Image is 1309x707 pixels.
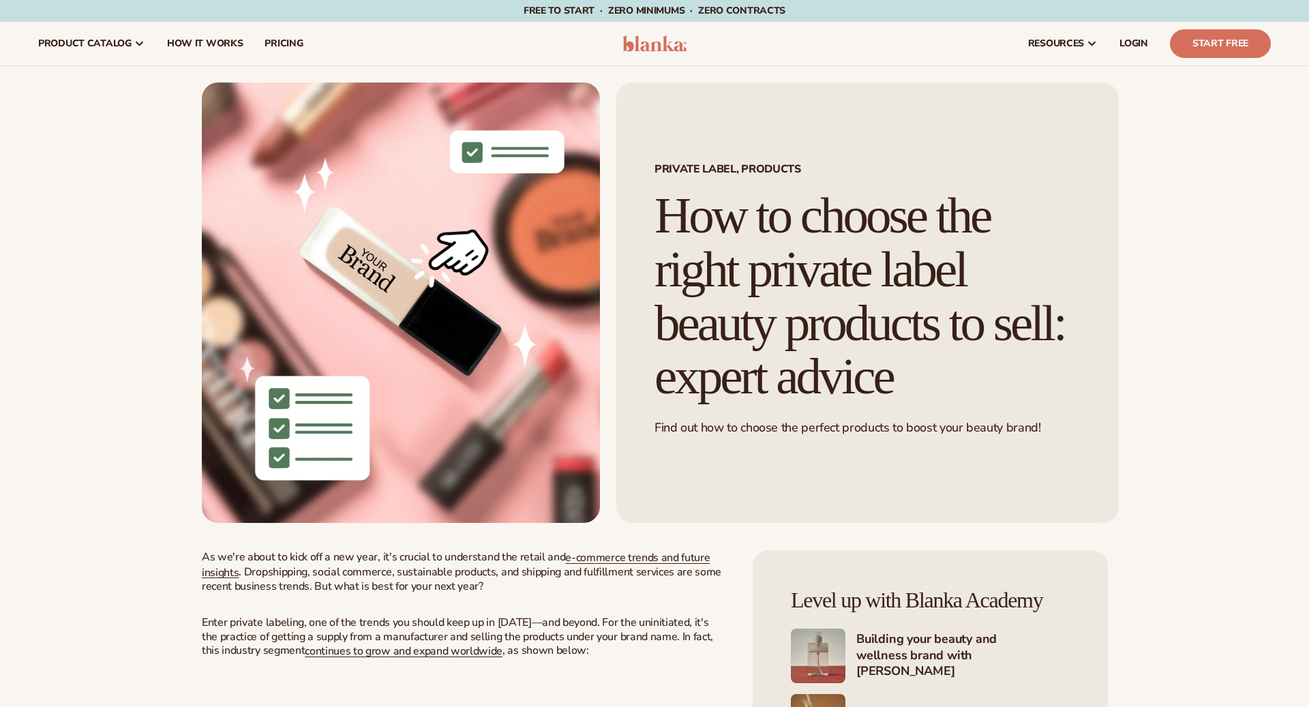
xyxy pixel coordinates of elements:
span: LOGIN [1119,38,1148,49]
h4: Level up with Blanka Academy [791,588,1070,612]
span: . Dropshipping, social commerce, sustainable products, and shipping and fulfillment services are ... [202,565,721,595]
a: LOGIN [1109,22,1159,65]
a: How It Works [156,22,254,65]
a: resources [1017,22,1109,65]
span: pricing [265,38,303,49]
img: Shopify Image 5 [791,629,845,683]
img: logo [622,35,687,52]
span: Enter private labeling, one of the trends you should keep up in [DATE]—and beyond. For the uninit... [202,615,713,659]
span: , as shown below: [502,643,589,658]
span: How It Works [167,38,243,49]
a: Start Free [1170,29,1271,58]
a: e-commerce trends and future insights [202,550,710,580]
span: Free to start · ZERO minimums · ZERO contracts [524,4,785,17]
h4: Building your beauty and wellness brand with [PERSON_NAME] [856,631,1070,680]
a: product catalog [27,22,156,65]
img: Private Label Beauty Products Click [202,82,600,523]
a: pricing [254,22,314,65]
span: Private Label, Products [654,164,1081,175]
span: product catalog [38,38,132,49]
p: Find out how to choose the perfect products to boost your beauty brand! [654,420,1081,436]
a: Shopify Image 5 Building your beauty and wellness brand with [PERSON_NAME] [791,629,1070,683]
span: As we're about to kick off a new year, it's crucial to understand the retail and [202,550,565,565]
a: continues to grow and expand worldwide [305,644,502,659]
span: resources [1028,38,1084,49]
h1: How to choose the right private label beauty products to sell: expert advice [654,189,1081,404]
